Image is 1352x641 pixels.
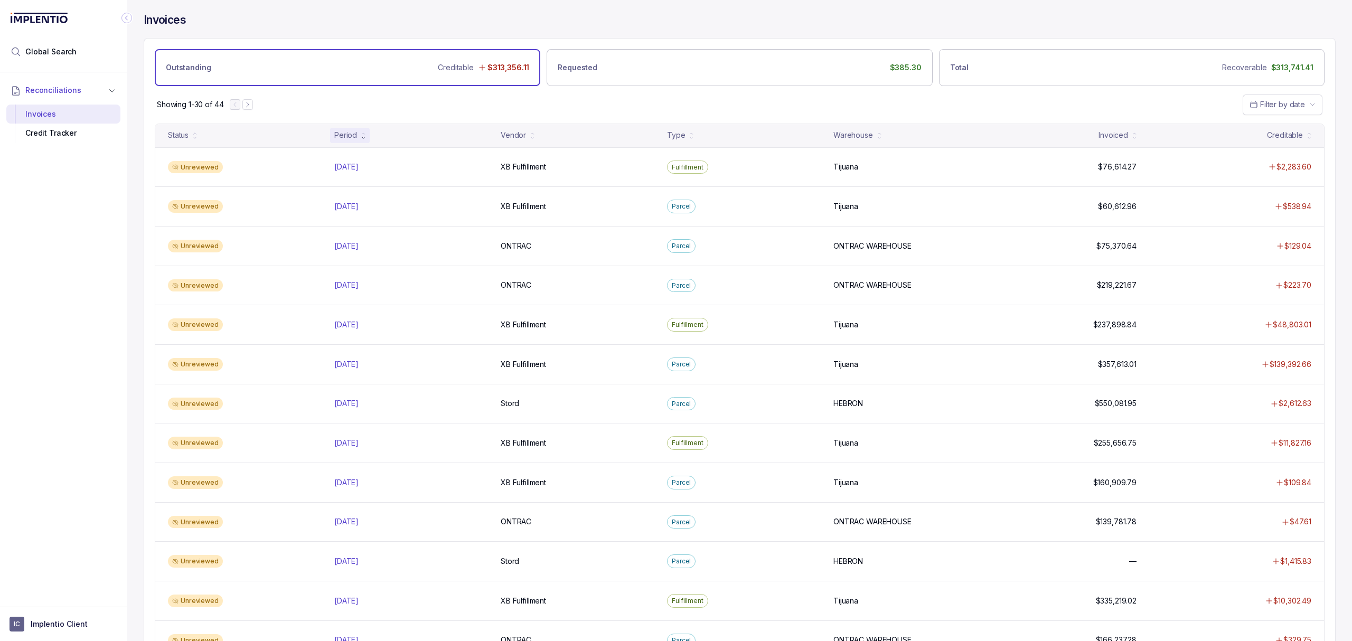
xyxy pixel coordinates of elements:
p: ONTRAC WAREHOUSE [833,516,912,527]
p: [DATE] [334,359,359,370]
p: Creditable [438,62,474,73]
p: Requested [558,62,597,73]
div: Vendor [501,130,526,140]
p: ONTRAC [501,516,531,527]
p: $47.61 [1290,516,1311,527]
p: [DATE] [334,438,359,448]
div: Credit Tracker [15,124,112,143]
span: Reconciliations [25,85,81,96]
p: [DATE] [334,596,359,606]
p: $538.94 [1283,201,1311,212]
p: XB Fulfillment [501,438,546,448]
p: $313,741.41 [1271,62,1313,73]
p: [DATE] [334,241,359,251]
p: XB Fulfillment [501,201,546,212]
p: Fulfillment [672,438,703,448]
p: Parcel [672,517,691,527]
p: [DATE] [334,516,359,527]
p: ONTRAC WAREHOUSE [833,241,912,251]
p: XB Fulfillment [501,596,546,606]
p: $550,081.95 [1095,398,1137,409]
button: User initialsImplentio Client [10,617,117,631]
div: Invoiced [1098,130,1128,140]
p: [DATE] [334,319,359,330]
p: $219,221.67 [1097,280,1137,290]
p: $129.04 [1284,241,1311,251]
div: Unreviewed [168,279,223,292]
div: Unreviewed [168,161,223,174]
p: Total [950,62,969,73]
p: XB Fulfillment [501,319,546,330]
p: $357,613.01 [1098,359,1137,370]
div: Remaining page entries [157,99,223,110]
div: Unreviewed [168,476,223,489]
p: Tijuana [833,201,858,212]
search: Date Range Picker [1250,99,1305,110]
div: Status [168,130,189,140]
p: $223.70 [1283,280,1311,290]
p: $139,781.78 [1096,516,1137,527]
p: HEBRON [833,556,863,567]
p: $255,656.75 [1094,438,1137,448]
span: Global Search [25,46,77,57]
p: Showing 1-30 of 44 [157,99,223,110]
p: Fulfillment [672,319,703,330]
p: — [1129,556,1137,567]
p: XB Fulfillment [501,162,546,172]
h4: Invoices [144,13,186,27]
p: Tijuana [833,162,858,172]
div: Creditable [1267,130,1303,140]
p: XB Fulfillment [501,359,546,370]
p: Outstanding [166,62,211,73]
p: Implentio Client [31,619,88,629]
p: Parcel [672,241,691,251]
p: [DATE] [334,398,359,409]
p: $2,612.63 [1279,398,1311,409]
p: $385.30 [890,62,922,73]
p: Stord [501,556,519,567]
div: Unreviewed [168,555,223,568]
p: $10,302.49 [1273,596,1311,606]
p: $75,370.64 [1096,241,1137,251]
p: Parcel [672,201,691,212]
p: $60,612.96 [1098,201,1137,212]
p: Tijuana [833,359,858,370]
p: $48,803.01 [1273,319,1311,330]
p: $11,827.16 [1279,438,1311,448]
p: [DATE] [334,556,359,567]
p: HEBRON [833,398,863,409]
p: $160,909.79 [1093,477,1137,488]
p: [DATE] [334,162,359,172]
p: Parcel [672,556,691,567]
p: Parcel [672,399,691,409]
p: Tijuana [833,438,858,448]
p: Tijuana [833,596,858,606]
p: Stord [501,398,519,409]
p: $1,415.83 [1280,556,1311,567]
div: Unreviewed [168,595,223,607]
div: Unreviewed [168,318,223,331]
span: User initials [10,617,24,631]
div: Reconciliations [6,102,120,145]
p: Parcel [672,359,691,370]
p: $109.84 [1284,477,1311,488]
div: Type [667,130,685,140]
p: [DATE] [334,201,359,212]
div: Invoices [15,105,112,124]
p: Parcel [672,477,691,488]
p: ONTRAC WAREHOUSE [833,280,912,290]
p: $139,392.66 [1270,359,1311,370]
div: Warehouse [833,130,873,140]
p: Parcel [672,280,691,291]
p: XB Fulfillment [501,477,546,488]
div: Unreviewed [168,200,223,213]
div: Unreviewed [168,437,223,449]
p: ONTRAC [501,280,531,290]
p: Fulfillment [672,596,703,606]
p: [DATE] [334,280,359,290]
p: Recoverable [1222,62,1266,73]
button: Date Range Picker [1243,95,1322,115]
p: $76,614.27 [1098,162,1137,172]
p: Tijuana [833,477,858,488]
p: $2,283.60 [1276,162,1311,172]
